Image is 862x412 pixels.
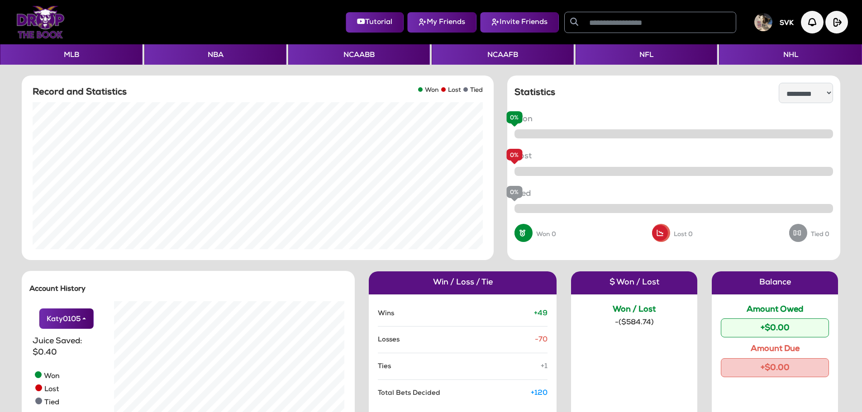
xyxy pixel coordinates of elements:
span: Wins [378,308,394,319]
span: +1 [541,360,548,372]
button: Invite Friends [480,12,559,33]
button: NFL [576,44,717,65]
h6: Amount Due [721,345,829,355]
p: Won 0 [536,231,556,239]
li: Lost [33,382,60,395]
li: Tied [461,86,483,95]
h5: Record and Statistics [33,87,127,98]
li: Won [33,369,60,382]
button: NCAAFB [432,44,573,65]
img: User [754,13,772,31]
span: +120 [531,387,548,399]
p: Win / Loss / Tie [369,271,557,294]
h5: SVK [780,19,794,28]
p: Lost 0 [674,231,693,239]
p: Tied [514,189,833,199]
h6: Amount Owed [721,305,829,315]
div: Balance [712,271,838,294]
div: +$0.00 [721,358,829,377]
img: Logo [16,6,65,38]
p: Juice Saved: $0.40 [33,336,100,358]
button: NHL [719,44,862,65]
h5: Account History [29,285,347,294]
button: NCAABB [288,44,430,65]
li: Won [416,86,439,95]
p: Tied 0 [811,231,829,239]
button: Katy0105 [39,308,94,329]
span: Ties [378,360,391,372]
p: Won [514,114,833,125]
div: +$0.00 [721,318,829,337]
span: +49 [534,308,548,319]
button: NBA [144,44,286,65]
h6: Won / Lost [580,305,688,315]
li: Tied [33,395,60,408]
div: $ Won / Lost [571,271,697,294]
li: Lost [439,86,461,95]
span: -70 [535,334,548,346]
span: Losses [378,334,400,346]
button: Tutorial [346,12,404,33]
p: Lost [514,151,833,162]
button: My Friends [407,12,476,33]
h5: Statistics [514,88,555,99]
div: -($584.74) [580,318,688,328]
span: Total Bets Decided [378,387,440,399]
img: Notification [801,11,824,33]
